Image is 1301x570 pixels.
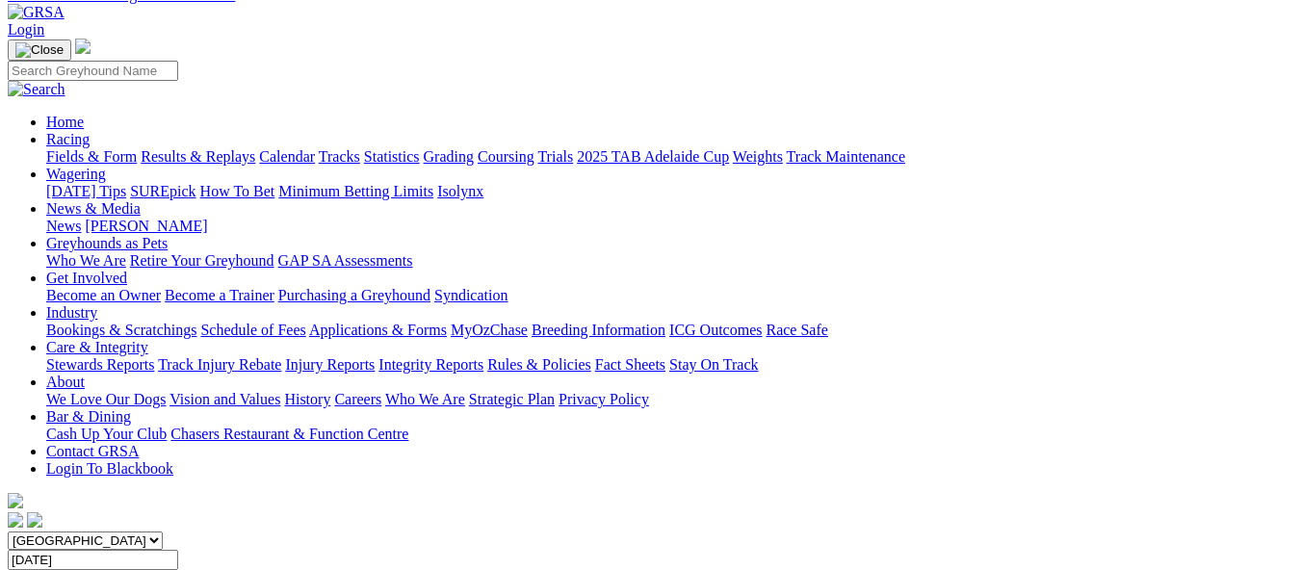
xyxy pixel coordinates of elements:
a: History [284,391,330,407]
img: logo-grsa-white.png [75,39,91,54]
a: Fact Sheets [595,356,665,373]
a: SUREpick [130,183,195,199]
a: Cash Up Your Club [46,426,167,442]
a: Strategic Plan [469,391,555,407]
img: facebook.svg [8,512,23,528]
a: Applications & Forms [309,322,447,338]
a: Retire Your Greyhound [130,252,274,269]
a: Race Safe [766,322,827,338]
a: Login To Blackbook [46,460,173,477]
input: Select date [8,550,178,570]
div: Care & Integrity [46,356,1293,374]
div: Bar & Dining [46,426,1293,443]
a: Rules & Policies [487,356,591,373]
a: 2025 TAB Adelaide Cup [577,148,729,165]
a: Stewards Reports [46,356,154,373]
a: Stay On Track [669,356,758,373]
div: Racing [46,148,1293,166]
a: Grading [424,148,474,165]
a: Chasers Restaurant & Function Centre [170,426,408,442]
a: Injury Reports [285,356,375,373]
div: Industry [46,322,1293,339]
img: twitter.svg [27,512,42,528]
a: Who We Are [46,252,126,269]
a: Results & Replays [141,148,255,165]
a: Fields & Form [46,148,137,165]
div: Get Involved [46,287,1293,304]
a: Privacy Policy [559,391,649,407]
a: Isolynx [437,183,483,199]
a: Track Maintenance [787,148,905,165]
a: About [46,374,85,390]
a: Syndication [434,287,507,303]
a: Industry [46,304,97,321]
div: About [46,391,1293,408]
a: [PERSON_NAME] [85,218,207,234]
a: Get Involved [46,270,127,286]
a: Wagering [46,166,106,182]
a: Login [8,21,44,38]
a: Purchasing a Greyhound [278,287,430,303]
button: Toggle navigation [8,39,71,61]
a: We Love Our Dogs [46,391,166,407]
img: logo-grsa-white.png [8,493,23,508]
a: Who We Are [385,391,465,407]
div: Greyhounds as Pets [46,252,1293,270]
a: Track Injury Rebate [158,356,281,373]
div: News & Media [46,218,1293,235]
img: GRSA [8,4,65,21]
a: MyOzChase [451,322,528,338]
a: GAP SA Assessments [278,252,413,269]
div: Wagering [46,183,1293,200]
img: Close [15,42,64,58]
a: Statistics [364,148,420,165]
a: Care & Integrity [46,339,148,355]
a: Trials [537,148,573,165]
a: How To Bet [200,183,275,199]
a: Minimum Betting Limits [278,183,433,199]
a: Coursing [478,148,534,165]
a: Breeding Information [532,322,665,338]
a: Vision and Values [169,391,280,407]
a: Contact GRSA [46,443,139,459]
a: [DATE] Tips [46,183,126,199]
a: News [46,218,81,234]
a: Racing [46,131,90,147]
a: Home [46,114,84,130]
a: Become an Owner [46,287,161,303]
a: ICG Outcomes [669,322,762,338]
input: Search [8,61,178,81]
a: Schedule of Fees [200,322,305,338]
a: Integrity Reports [378,356,483,373]
a: Careers [334,391,381,407]
a: Bookings & Scratchings [46,322,196,338]
a: Calendar [259,148,315,165]
a: Bar & Dining [46,408,131,425]
a: Become a Trainer [165,287,274,303]
a: News & Media [46,200,141,217]
a: Greyhounds as Pets [46,235,168,251]
img: Search [8,81,65,98]
a: Weights [733,148,783,165]
a: Tracks [319,148,360,165]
